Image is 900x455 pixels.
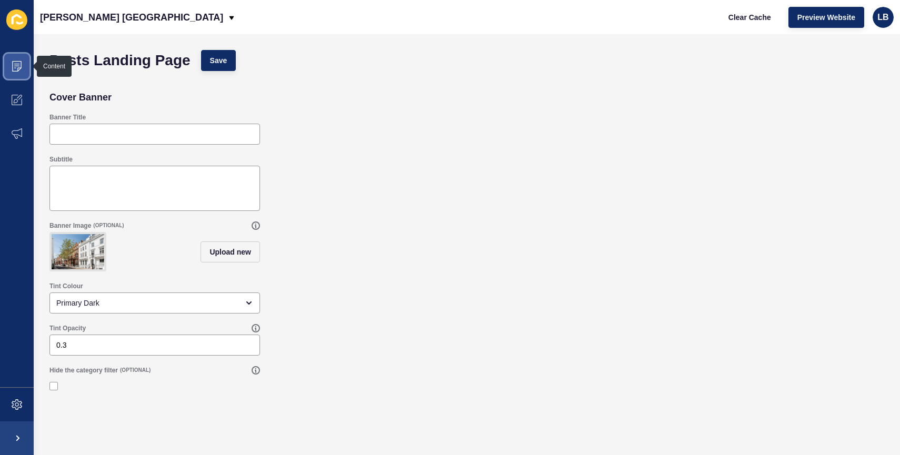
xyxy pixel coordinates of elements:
[788,7,864,28] button: Preview Website
[201,241,260,262] button: Upload new
[49,55,191,66] h1: Posts Landing Page
[201,50,236,71] button: Save
[209,247,251,257] span: Upload new
[210,55,227,66] span: Save
[40,4,223,31] p: [PERSON_NAME] [GEOGRAPHIC_DATA]
[120,367,151,374] span: (OPTIONAL)
[49,292,260,314] div: open menu
[49,155,73,164] label: Subtitle
[49,113,86,122] label: Banner Title
[93,222,124,229] span: (OPTIONAL)
[49,221,91,230] label: Banner Image
[49,92,112,103] h2: Cover Banner
[877,12,888,23] span: LB
[49,282,83,290] label: Tint Colour
[43,62,65,70] div: Content
[49,366,118,375] label: Hide the category filter
[728,12,771,23] span: Clear Cache
[49,324,86,332] label: Tint Opacity
[52,234,104,269] img: 9a92def5375146d9197613931680bb5f.jpg
[719,7,780,28] button: Clear Cache
[797,12,855,23] span: Preview Website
